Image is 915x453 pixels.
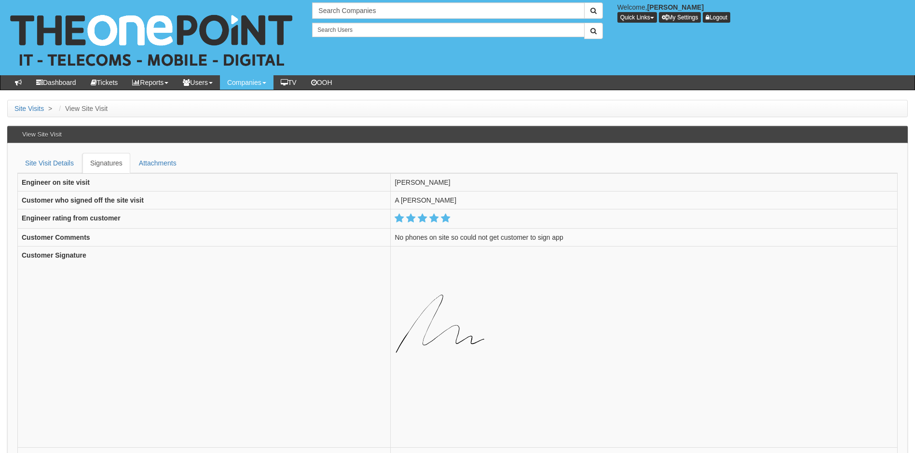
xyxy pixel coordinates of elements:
a: Signatures [82,153,130,173]
th: Customer who signed off the site visit [18,192,391,209]
a: Users [176,75,220,90]
a: Logout [703,12,730,23]
td: [PERSON_NAME] [391,174,898,192]
a: Site Visit Details [17,153,82,173]
th: Customer Signature [18,247,391,448]
a: OOH [304,75,340,90]
th: Engineer on site visit [18,174,391,192]
th: Engineer rating from customer [18,209,391,229]
td: No phones on site so could not get customer to sign app [391,229,898,247]
img: H9nVqBicfOT8wAAAABJRU5ErkJggg== [395,250,495,443]
a: Site Visits [14,105,44,112]
a: Reports [125,75,176,90]
a: TV [273,75,304,90]
li: View Site Visit [56,104,108,113]
a: Dashboard [29,75,83,90]
span: > [46,105,55,112]
td: A [PERSON_NAME] [391,192,898,209]
input: Search Companies [312,2,584,19]
input: Search Users [312,23,584,37]
b: [PERSON_NAME] [647,3,704,11]
th: Customer Comments [18,229,391,247]
button: Quick Links [617,12,657,23]
a: My Settings [659,12,701,23]
a: Companies [220,75,273,90]
div: Welcome, [610,2,915,23]
h3: View Site Visit [17,126,67,143]
a: Attachments [131,153,184,173]
a: Tickets [83,75,125,90]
